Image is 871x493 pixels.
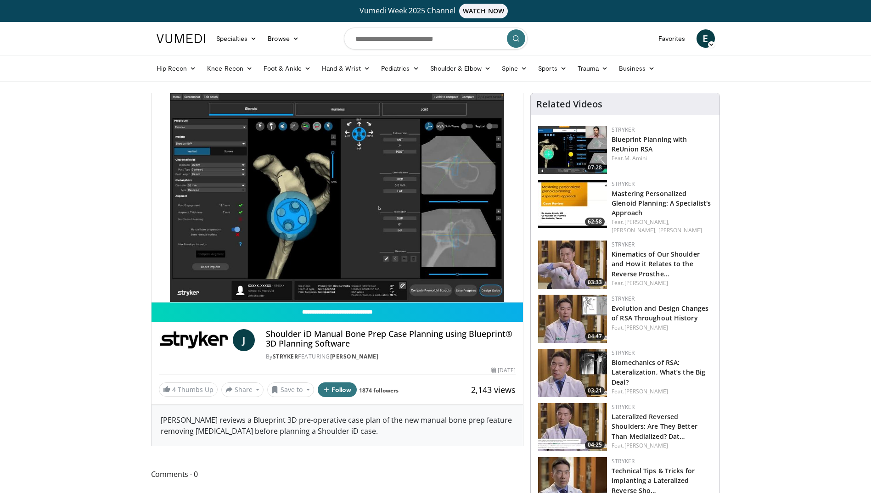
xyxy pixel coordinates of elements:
[159,329,229,351] img: Stryker
[612,218,712,235] div: Feat.
[612,126,635,134] a: Stryker
[612,324,712,332] div: Feat.
[624,279,668,287] a: [PERSON_NAME]
[159,382,218,397] a: 4 Thumbs Up
[273,353,298,360] a: Stryker
[612,358,705,386] a: Biomechanics of RSA: Lateralization, What’s the Big Deal?
[538,241,607,289] a: 03:33
[152,93,523,303] video-js: Video Player
[585,278,605,286] span: 03:33
[471,384,516,395] span: 2,143 views
[624,218,669,226] a: [PERSON_NAME],
[151,59,202,78] a: Hip Recon
[533,59,572,78] a: Sports
[612,295,635,303] a: Stryker
[221,382,264,397] button: Share
[697,29,715,48] a: E
[612,349,635,357] a: Stryker
[612,250,700,278] a: Kinematics of Our Shoulder and How it Relates to the Reverse Prosthe…
[612,279,712,287] div: Feat.
[612,403,635,411] a: Stryker
[572,59,614,78] a: Trauma
[538,403,607,451] a: 04:25
[585,163,605,172] span: 07:28
[612,226,657,234] a: [PERSON_NAME],
[536,99,602,110] h4: Related Videos
[538,295,607,343] img: 306e6e19-e8af-49c2-973e-5f3a033b54b2.150x105_q85_crop-smart_upscale.jpg
[330,353,379,360] a: [PERSON_NAME]
[538,126,607,174] a: 07:28
[538,349,607,397] img: cff6731d-7389-4e0e-be91-31205aac877c.150x105_q85_crop-smart_upscale.jpg
[585,332,605,341] span: 04:47
[612,442,712,450] div: Feat.
[612,412,697,440] a: Lateralized Reversed Shoulders: Are They Better Than Medialized? Dat…
[538,295,607,343] a: 04:47
[266,329,516,349] h4: Shoulder iD Manual Bone Prep Case Planning using Blueprint® 3D Planning Software
[612,154,712,162] div: Feat.
[612,304,708,322] a: Evolution and Design Changes of RSA Throughout History
[538,241,607,289] img: 57eab85a-55f9-4acf-95ff-b974f6996e98.150x105_q85_crop-smart_upscale.jpg
[233,329,255,351] a: J
[538,126,607,174] img: b745bf0a-de15-4ef7-a148-80f8a264117e.150x105_q85_crop-smart_upscale.jpg
[612,241,635,248] a: Stryker
[152,405,523,446] div: [PERSON_NAME] reviews a Blueprint 3D pre-operative case plan of the new manual bone prep feature ...
[211,29,263,48] a: Specialties
[624,154,647,162] a: M. Amini
[538,349,607,397] a: 03:21
[612,180,635,188] a: Stryker
[612,189,711,217] a: Mastering Personalized Glenoid Planning: A Specialist's Approach
[585,441,605,449] span: 04:25
[158,4,714,18] a: Vumedi Week 2025 ChannelWATCH NOW
[376,59,425,78] a: Pediatrics
[425,59,496,78] a: Shoulder & Elbow
[658,226,702,234] a: [PERSON_NAME]
[151,468,524,480] span: Comments 0
[624,324,668,331] a: [PERSON_NAME]
[612,135,687,153] a: Blueprint Planning with ReUnion RSA
[318,382,357,397] button: Follow
[624,387,668,395] a: [PERSON_NAME]
[267,382,314,397] button: Save to
[172,385,176,394] span: 4
[266,353,516,361] div: By FEATURING
[613,59,660,78] a: Business
[157,34,205,43] img: VuMedi Logo
[359,387,399,394] a: 1874 followers
[585,218,605,226] span: 62:58
[459,4,508,18] span: WATCH NOW
[612,457,635,465] a: Stryker
[491,366,516,375] div: [DATE]
[538,180,607,228] img: a0fa61aa-27ea-4623-9cd1-50b4b72802ff.150x105_q85_crop-smart_upscale.jpg
[538,180,607,228] a: 62:58
[585,387,605,395] span: 03:21
[538,403,607,451] img: 1d1bea0d-5e55-43fa-bbb3-4117c1705501.150x105_q85_crop-smart_upscale.jpg
[496,59,533,78] a: Spine
[262,29,304,48] a: Browse
[653,29,691,48] a: Favorites
[202,59,258,78] a: Knee Recon
[258,59,316,78] a: Foot & Ankle
[624,442,668,449] a: [PERSON_NAME]
[344,28,528,50] input: Search topics, interventions
[316,59,376,78] a: Hand & Wrist
[612,387,712,396] div: Feat.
